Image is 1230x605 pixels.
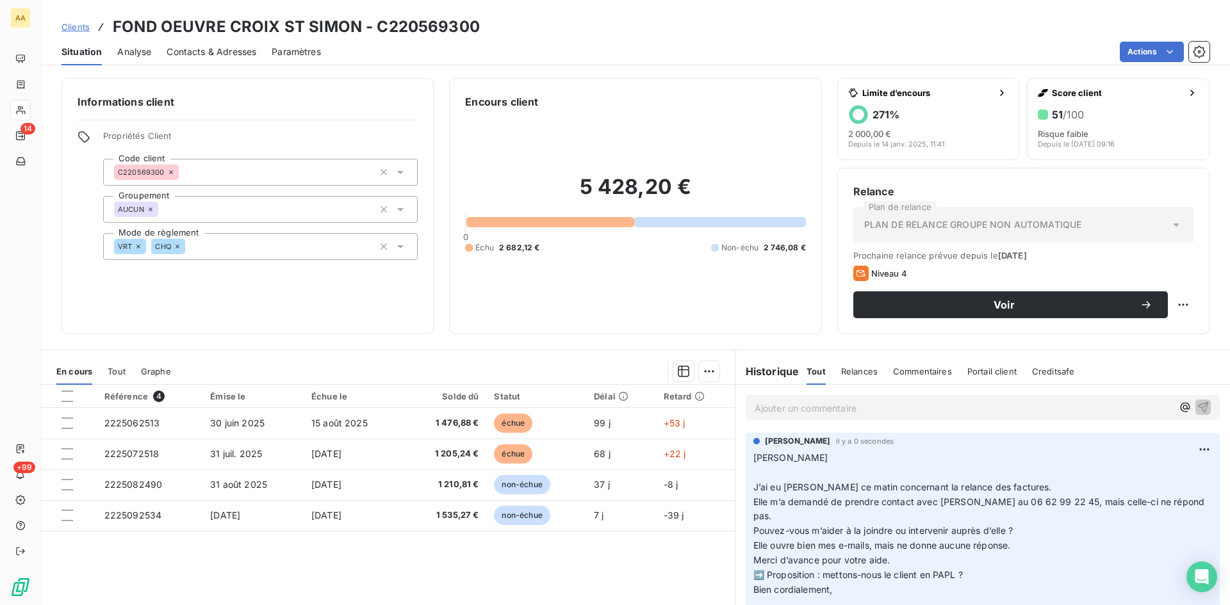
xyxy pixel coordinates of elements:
[311,391,396,401] div: Échue le
[104,448,160,459] span: 2225072518
[499,242,540,254] span: 2 682,12 €
[494,444,532,464] span: échue
[153,391,165,402] span: 4
[664,448,686,459] span: +22 j
[664,510,684,520] span: -39 j
[13,462,35,473] span: +99
[104,479,163,490] span: 2225082490
[594,479,610,490] span: 37 j
[494,391,578,401] div: Statut
[20,123,35,134] span: 14
[594,448,611,459] span: 68 j
[113,15,480,38] h3: FOND OEUVRE CROIX ST SIMON - C220569300
[108,366,126,376] span: Tout
[664,417,685,428] span: +53 j
[764,242,806,254] span: 2 746,08 €
[311,510,341,520] span: [DATE]
[465,94,538,109] h6: Encours client
[118,243,132,250] span: VRT
[871,268,907,278] span: Niveau 4
[494,506,550,525] span: non-échue
[311,448,341,459] span: [DATE]
[862,88,992,98] span: Limite d’encours
[104,417,160,428] span: 2225062513
[411,391,479,401] div: Solde dû
[118,168,165,176] span: C220569300
[104,391,195,402] div: Référence
[853,250,1193,261] span: Prochaine relance prévue depuis le
[210,448,262,459] span: 31 juil. 2025
[61,22,90,32] span: Clients
[753,554,890,565] span: Merci d’avance pour votre aide.
[411,417,479,430] span: 1 476,88 €
[735,364,799,379] h6: Historique
[411,509,479,522] span: 1 535,27 €
[1027,78,1209,160] button: Score client51/100Risque faibleDepuis le [DATE] 09:16
[893,366,952,376] span: Commentaires
[664,479,678,490] span: -8 j
[475,242,494,254] span: Échu
[1052,88,1182,98] span: Score client
[873,108,899,121] h6: 271 %
[848,129,891,139] span: 2 000,00 €
[753,452,828,463] span: [PERSON_NAME]
[753,481,1052,492] span: J’ai eu [PERSON_NAME] ce matin concernant la relance des factures.
[967,366,1017,376] span: Portail client
[210,417,265,428] span: 30 juin 2025
[179,166,189,178] input: Ajouter une valeur
[594,417,611,428] span: 99 j
[56,366,92,376] span: En cours
[10,8,31,28] div: AA
[465,174,805,213] h2: 5 428,20 €
[494,414,532,433] span: échue
[117,45,151,58] span: Analyse
[158,204,168,215] input: Ajouter une valeur
[837,78,1020,160] button: Limite d’encours271%2 000,00 €Depuis le 14 janv. 2025, 11:41
[210,479,267,490] span: 31 août 2025
[494,475,550,494] span: non-échue
[272,45,321,58] span: Paramètres
[10,577,31,597] img: Logo LeanPay
[1186,561,1217,592] div: Open Intercom Messenger
[167,45,256,58] span: Contacts & Adresses
[78,94,418,109] h6: Informations client
[185,241,195,252] input: Ajouter une valeur
[753,525,1013,536] span: Pouvez-vous m’aider à la joindre ou intervenir auprès d’elle ?
[594,391,648,401] div: Délai
[765,435,831,447] span: [PERSON_NAME]
[61,45,102,58] span: Situation
[311,479,341,490] span: [DATE]
[411,478,479,491] span: 1 210,81 €
[753,540,1011,551] span: Elle ouvre bien mes e-mails, mais ne donne aucune réponse.
[1120,42,1184,62] button: Actions
[61,20,90,33] a: Clients
[664,391,727,401] div: Retard
[998,250,1027,261] span: [DATE]
[103,131,418,149] span: Propriétés Client
[210,391,296,401] div: Émise le
[1038,129,1088,139] span: Risque faible
[104,510,162,520] span: 2225092534
[853,291,1168,318] button: Voir
[141,366,171,376] span: Graphe
[753,496,1208,522] span: Elle m’a demandé de prendre contact avec [PERSON_NAME] au 06 62 99 22 45, mais celle-ci ne répond...
[721,242,758,254] span: Non-échu
[869,300,1140,310] span: Voir
[311,417,368,428] span: 15 août 2025
[463,232,468,242] span: 0
[411,448,479,460] span: 1 205,24 €
[807,366,826,376] span: Tout
[1063,108,1084,121] span: /100
[753,584,833,595] span: Bien cordialement,
[118,206,144,213] span: AUCUN
[594,510,603,520] span: 7 j
[210,510,240,520] span: [DATE]
[1032,366,1075,376] span: Creditsafe
[753,569,963,580] span: ➡️ Proposition : mettons-nous le client en PAPL ?
[853,184,1193,199] h6: Relance
[836,437,894,445] span: il y a 0 secondes
[841,366,878,376] span: Relances
[1038,140,1115,148] span: Depuis le [DATE] 09:16
[864,218,1082,231] span: PLAN DE RELANCE GROUPE NON AUTOMATIQUE
[155,243,170,250] span: CHQ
